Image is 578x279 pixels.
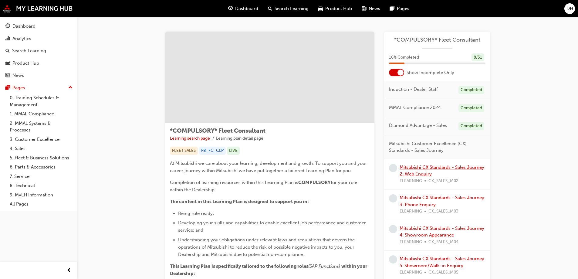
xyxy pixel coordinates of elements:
a: Product Hub [2,58,75,69]
span: CX_SALES_M03 [428,208,458,215]
a: 1. MMAL Compliance [7,109,75,119]
span: CX_SALES_M04 [428,239,458,246]
a: 3. Customer Excellence [7,135,75,144]
a: Analytics [2,33,75,44]
span: news-icon [362,5,366,12]
a: Mitsubishi CX Standards - Sales Journey 4: Showroom Appearance [400,226,484,238]
span: *COMPULSORY* Fleet Consultant [170,127,265,134]
span: MMAL Compliance 2024 [389,104,441,111]
span: guage-icon [228,5,233,12]
span: Pages [397,5,409,12]
button: DashboardAnalyticsSearch LearningProduct HubNews [2,19,75,82]
button: Pages [2,82,75,94]
div: LIVE [227,147,240,155]
span: pages-icon [5,85,10,91]
span: Completion of learning resources within this Learning Plan is [170,180,298,185]
a: search-iconSearch Learning [263,2,313,15]
a: guage-iconDashboard [223,2,263,15]
span: news-icon [5,73,10,78]
span: learningRecordVerb_NONE-icon [389,164,397,172]
div: Analytics [12,35,31,42]
span: Understanding your obligations under relevant laws and regulations that govern the operations of ... [178,237,356,257]
span: Product Hub [325,5,352,12]
a: car-iconProduct Hub [313,2,357,15]
button: DH [564,3,575,14]
span: prev-icon [67,267,71,274]
span: COMPULSORY [298,180,331,185]
a: Mitsubishi CX Standards - Sales Journey 2: Web Enquiry [400,165,484,177]
a: Learning search page [170,136,210,141]
span: for your role within the Dealership. [170,180,358,192]
span: search-icon [5,48,10,54]
span: ELEARNING [400,208,422,215]
span: Being role ready; [178,211,214,216]
div: Pages [12,84,25,91]
span: Diamond Advantage - Sales [389,122,447,129]
a: News [2,70,75,81]
span: News [369,5,380,12]
div: Search Learning [12,47,46,54]
span: CX_SALES_M02 [428,178,458,185]
span: pages-icon [390,5,394,12]
span: ELEARNING [400,178,422,185]
div: Completed [458,86,484,94]
span: Search Learning [275,5,309,12]
div: News [12,72,24,79]
span: (SAP Functions) [308,264,340,269]
a: Search Learning [2,45,75,56]
span: The content in this Learning Plan is designed to support you in: [170,199,309,204]
a: All Pages [7,199,75,209]
a: 4. Sales [7,144,75,153]
span: learningRecordVerb_NONE-icon [389,194,397,202]
span: up-icon [68,84,73,92]
a: 6. Parts & Accessories [7,162,75,172]
span: CX_SALES_M05 [428,269,458,276]
a: Mitsubishi CX Standards - Sales Journey 5: Showroom/Walk-in Enquiry [400,256,484,268]
a: 5. Fleet & Business Solutions [7,153,75,163]
a: 0. Training Schedules & Management [7,93,75,109]
div: FB_FC_CLP [199,147,226,155]
span: Mitsubishi Customer Excellence (CX) Standards - Sales Journey [389,140,481,154]
a: pages-iconPages [385,2,414,15]
a: *COMPULSORY* Fleet Consultant [389,36,485,43]
span: 16 % Completed [389,54,419,61]
span: search-icon [268,5,272,12]
span: chart-icon [5,36,10,42]
div: Completed [458,122,484,130]
span: This Learning Plan is specifically tailored to the following roles [170,264,308,269]
span: learningRecordVerb_NONE-icon [389,225,397,233]
span: car-icon [318,5,323,12]
span: learningRecordVerb_NONE-icon [389,255,397,264]
span: Show Incomplete Only [407,69,454,76]
a: 8. Technical [7,181,75,190]
span: ELEARNING [400,239,422,246]
span: Induction - Dealer Staff [389,86,438,93]
span: Developing your skills and capabilities to enable excellent job performance and customer service;... [178,220,367,233]
span: within your Dealership: [170,264,368,276]
img: mmal [3,5,73,12]
a: 2. MMAL Systems & Processes [7,119,75,135]
span: guage-icon [5,24,10,29]
div: 8 / 51 [472,53,484,62]
a: Dashboard [2,21,75,32]
span: At Mitsubishi we care about your learning, development and growth. To support you and your career... [170,161,368,173]
span: DH [566,5,573,12]
div: FLEET SALES [170,147,198,155]
span: car-icon [5,61,10,66]
div: Product Hub [12,60,39,67]
li: Learning plan detail page [216,135,263,142]
div: Completed [458,104,484,112]
div: Dashboard [12,23,35,30]
a: 9. MyLH Information [7,190,75,200]
a: 7. Service [7,172,75,181]
span: Dashboard [235,5,258,12]
a: Mitsubishi CX Standards - Sales Journey 3: Phone Enquiry [400,195,484,207]
span: ELEARNING [400,269,422,276]
a: news-iconNews [357,2,385,15]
